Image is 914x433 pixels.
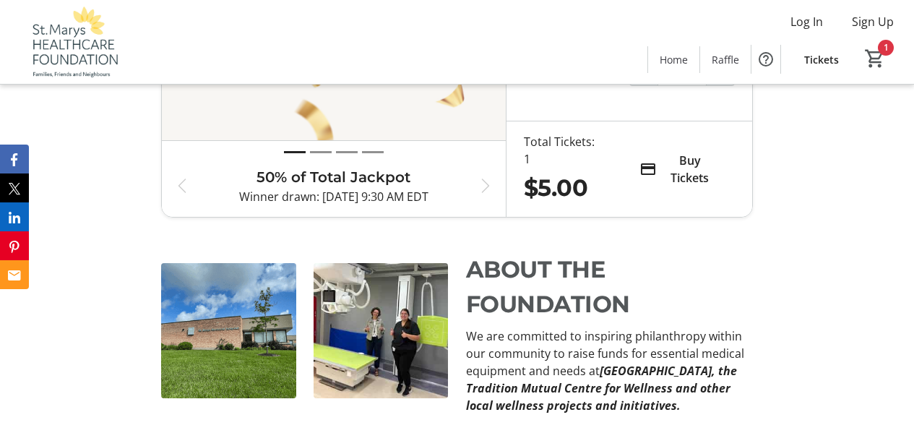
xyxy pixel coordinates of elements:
p: Winner drawn: [DATE] 9:30 AM EDT [202,188,465,205]
span: Sign Up [852,13,894,30]
div: $5.00 [524,171,599,205]
a: Tickets [793,46,850,73]
button: Log In [779,10,835,33]
em: [GEOGRAPHIC_DATA], the Tradition Mutual Centre for Wellness and other local wellness projects and... [466,363,737,413]
img: undefined [314,263,449,398]
button: Buy Tickets [622,146,736,192]
span: Log In [790,13,823,30]
a: Raffle [700,46,751,73]
p: ABOUT THE FOUNDATION [466,252,754,322]
img: undefined [161,263,296,398]
p: We are committed to inspiring philanthropy within our community to raise funds for essential medi... [466,327,754,414]
span: Tickets [804,52,839,67]
button: Draw 2 [310,144,332,160]
span: Raffle [712,52,739,67]
span: Home [660,52,688,67]
img: St. Marys Healthcare Foundation's Logo [9,6,137,78]
a: Home [648,46,699,73]
h3: 50% of Total Jackpot [202,166,465,188]
button: Help [751,45,780,74]
button: Cart [862,46,888,72]
button: Sign Up [840,10,905,33]
button: Draw 1 [284,144,306,160]
button: Draw 4 [362,144,384,160]
div: Total Tickets: 1 [524,133,599,168]
button: Draw 3 [336,144,358,160]
span: Buy Tickets [663,152,718,187]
